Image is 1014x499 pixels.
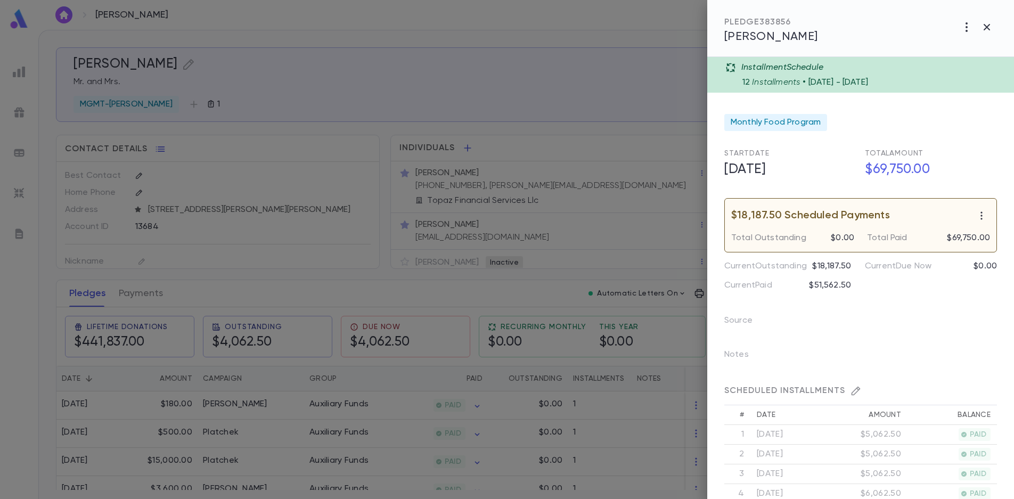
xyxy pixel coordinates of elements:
[724,17,818,28] div: PLEDGE 383856
[865,150,923,157] span: Total Amount
[829,464,907,484] td: $5,062.50
[718,159,856,181] h5: [DATE]
[724,386,997,396] div: SCHEDULED INSTALLMENTS
[858,159,997,181] h5: $69,750.00
[731,117,821,128] span: Monthly Food Program
[966,489,991,498] span: PAID
[829,405,907,425] th: Amount
[974,261,997,272] p: $0.00
[966,470,991,478] span: PAID
[829,445,907,464] td: $5,062.50
[724,312,770,333] p: Source
[724,31,818,43] span: [PERSON_NAME]
[742,77,750,88] p: 12
[741,62,823,73] p: Installment Schedule
[742,73,1008,88] div: Installments
[724,150,770,157] span: Start Date
[809,280,851,291] p: $51,562.50
[750,464,829,484] td: [DATE]
[724,346,766,367] p: Notes
[867,233,907,243] p: Total Paid
[907,405,997,425] th: Balance
[731,210,890,221] p: $18,187.50 Scheduled Payments
[812,261,851,272] p: $18,187.50
[724,405,750,425] th: #
[947,233,990,243] p: $69,750.00
[731,233,806,243] p: Total Outstanding
[803,77,868,88] p: • [DATE] - [DATE]
[724,464,750,484] th: 3
[831,233,854,243] p: $0.00
[750,445,829,464] td: [DATE]
[724,280,772,291] p: Current Paid
[750,425,829,445] td: [DATE]
[966,450,991,459] span: PAID
[724,425,750,445] th: 1
[966,430,991,439] span: PAID
[829,425,907,445] td: $5,062.50
[724,114,827,131] div: Monthly Food Program
[724,445,750,464] th: 2
[750,405,829,425] th: Date
[724,261,807,272] p: Current Outstanding
[865,261,931,272] p: Current Due Now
